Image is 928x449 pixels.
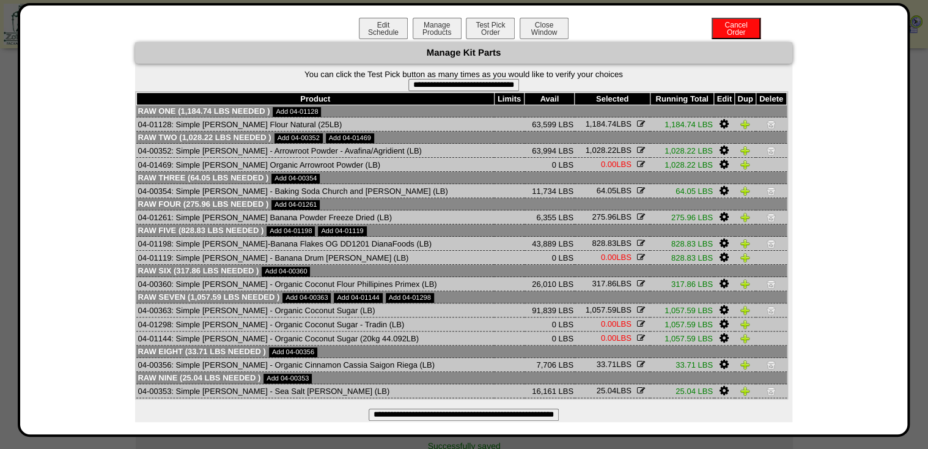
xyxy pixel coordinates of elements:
a: Add 04-00354 [271,174,320,184]
span: 25.04 [596,386,616,395]
td: Raw Eight (33.71 LBS needed ) [136,346,786,358]
td: 317.86 LBS [650,277,714,291]
td: 0 LBS [525,332,575,346]
td: 04-01298: Simple [PERSON_NAME] - Organic Coconut Sugar - Tradin (LB) [136,317,494,332]
span: 0.00 [601,253,616,262]
a: Add 04-01261 [271,200,320,210]
span: 0.00 [601,160,616,169]
td: Raw One (1,184.74 LBS needed ) [136,105,786,117]
img: Delete Item [766,186,776,196]
span: 275.96 [592,212,616,221]
span: LBS [592,239,631,248]
td: 04-01198: Simple [PERSON_NAME]-Banana Flakes OG DD1201 DianaFoods (LB) [136,237,494,251]
td: 64.05 LBS [650,184,714,198]
span: LBS [601,333,632,343]
a: Add 04-01198 [267,226,315,236]
span: 64.05 [596,186,616,195]
span: LBS [601,253,632,262]
td: Raw Nine (25.04 LBS needed ) [136,372,786,384]
td: 1,028.22 LBS [650,144,714,158]
span: LBS [596,186,631,195]
td: 0 LBS [525,251,575,265]
span: LBS [601,160,632,169]
td: 1,057.59 LBS [650,303,714,317]
img: Duplicate Item [740,212,750,222]
td: 26,010 LBS [525,277,575,291]
a: Add 04-00360 [262,267,310,276]
a: Add 04-00353 [263,374,312,384]
span: LBS [585,119,631,128]
td: 1,184.74 LBS [650,117,714,132]
img: Delete Item [766,146,776,155]
img: Delete Item [766,360,776,369]
td: 04-01119: Simple [PERSON_NAME] - Banana Drum [PERSON_NAME] (LB) [136,251,494,265]
form: You can click the Test Pick button as many times as you would like to verify your choices [135,70,792,91]
span: 1,184.74 [585,119,616,128]
th: Avail [525,93,575,105]
img: Delete Item [766,212,776,222]
img: Duplicate Item [740,119,750,129]
td: 0 LBS [525,158,575,172]
a: Add 04-01128 [273,107,321,117]
td: 25.04 LBS [650,384,714,398]
td: 04-00356: Simple [PERSON_NAME] - Organic Cinnamon Cassia Saigon Riega (LB) [136,358,494,372]
img: Duplicate Item [740,319,750,329]
button: CloseWindow [520,18,569,39]
button: ManageProducts [413,18,462,39]
td: 43,889 LBS [525,237,575,251]
th: Selected [575,93,650,105]
img: Duplicate Item [740,253,750,262]
td: 04-01128: Simple [PERSON_NAME] Flour Natural (25LB) [136,117,494,132]
td: 1,057.59 LBS [650,317,714,332]
img: Duplicate Item [740,279,750,289]
img: Duplicate Item [740,360,750,369]
td: 0 LBS [525,317,575,332]
span: 0.00 [601,319,616,328]
td: 04-01469: Simple [PERSON_NAME] Organic Arrowroot Powder (LB) [136,158,494,172]
td: 91,839 LBS [525,303,575,317]
td: 275.96 LBS [650,210,714,224]
span: 1,057.59 [585,305,616,314]
span: LBS [585,305,631,314]
span: 0.00 [601,333,616,343]
td: 1,028.22 LBS [650,158,714,172]
img: Delete Item [766,279,776,289]
img: Duplicate Item [740,386,750,396]
img: Duplicate Item [740,146,750,155]
img: Duplicate Item [740,333,750,343]
span: LBS [596,360,631,369]
td: Raw Six (317.86 LBS needed ) [136,265,786,277]
button: Test PickOrder [466,18,515,39]
td: 7,706 LBS [525,358,575,372]
td: 04-00363: Simple [PERSON_NAME] - Organic Coconut Sugar (LB) [136,303,494,317]
span: LBS [592,212,631,221]
span: 1,028.22 [585,146,616,155]
td: 04-00354: Simple [PERSON_NAME] - Baking Soda Church and [PERSON_NAME] (LB) [136,184,494,198]
td: 6,355 LBS [525,210,575,224]
a: Add 04-00363 [282,293,331,303]
th: Product [136,93,494,105]
span: 828.83 [592,239,616,248]
td: 04-00353: Simple [PERSON_NAME] - Sea Salt [PERSON_NAME] (LB) [136,384,494,398]
th: Delete [756,93,786,105]
a: Add 04-01298 [386,293,434,303]
img: Delete Item [766,239,776,248]
td: 828.83 LBS [650,251,714,265]
span: LBS [592,279,631,288]
img: Delete Item [766,119,776,129]
td: Raw Four (275.96 LBS needed ) [136,198,786,210]
td: Raw Five (828.83 LBS needed ) [136,224,786,237]
span: 33.71 [596,360,616,369]
a: Add 04-00356 [269,347,317,357]
th: Dup [735,93,756,105]
span: LBS [596,386,631,395]
img: Delete Item [766,386,776,396]
a: CloseWindow [518,28,570,37]
td: 04-00352: Simple [PERSON_NAME] - Arrowroot Powder - Avafina/Agridient (LB) [136,144,494,158]
span: 317.86 [592,279,616,288]
td: 04-00360: Simple [PERSON_NAME] - Organic Coconut Flour Phillipines Primex (LB) [136,277,494,291]
button: CancelOrder [712,18,760,39]
td: 04-01261: Simple [PERSON_NAME] Banana Powder Freeze Dried (LB) [136,210,494,224]
img: Delete Item [766,305,776,315]
a: Add 04-01144 [334,293,382,303]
